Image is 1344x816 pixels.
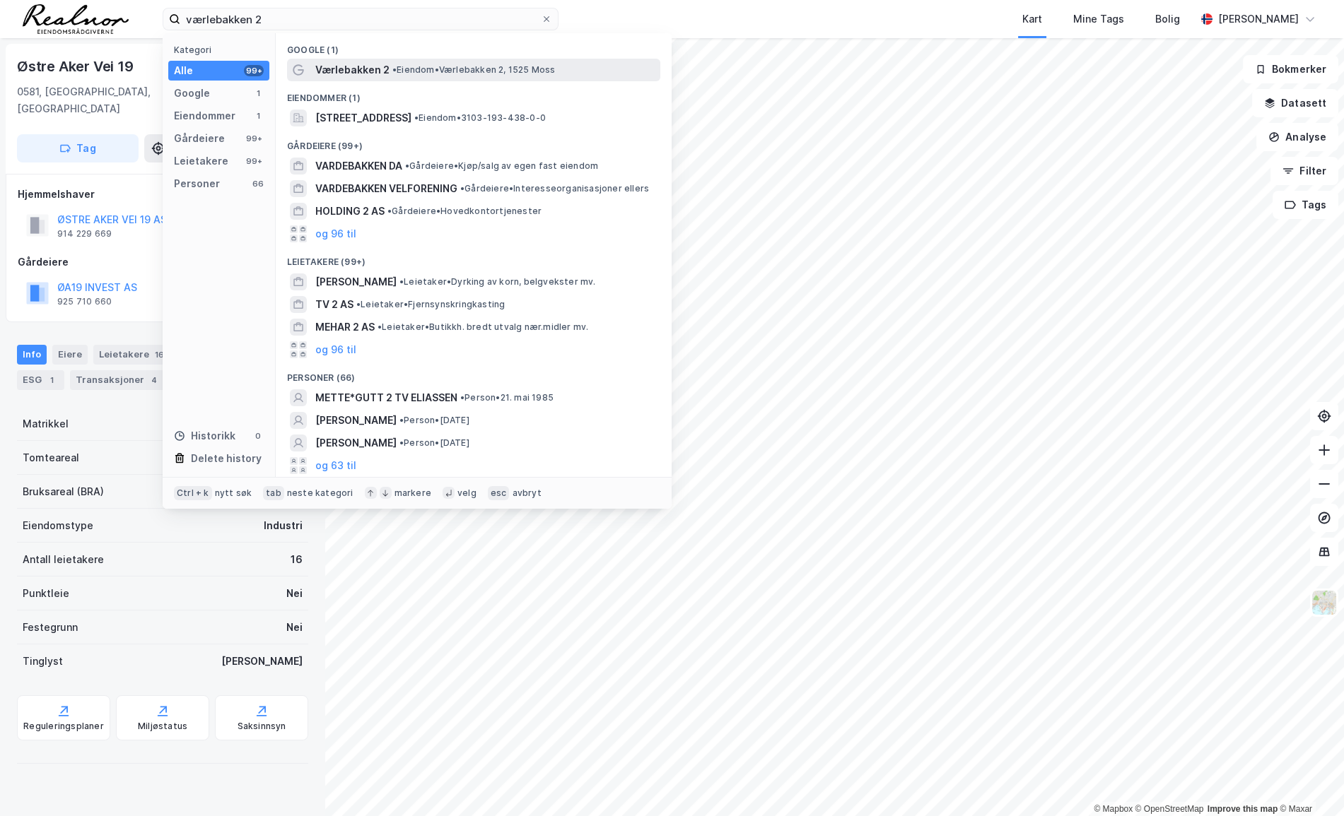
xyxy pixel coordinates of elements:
[147,373,161,387] div: 4
[315,158,402,175] span: VARDEBAKKEN DA
[152,348,167,362] div: 16
[315,61,390,78] span: Værlebakken 2
[399,415,469,426] span: Person • [DATE]
[1094,804,1133,814] a: Mapbox
[174,85,210,102] div: Google
[315,389,457,406] span: METTE*GUTT 2 TV ELIASSEN
[1073,11,1124,28] div: Mine Tags
[244,155,264,167] div: 99+
[356,299,505,310] span: Leietaker • Fjernsynskringkasting
[264,517,303,534] div: Industri
[392,64,556,76] span: Eiendom • Værlebakken 2, 1525 Moss
[23,415,69,432] div: Matrikkel
[460,183,464,194] span: •
[315,341,356,358] button: og 96 til
[405,160,598,172] span: Gårdeiere • Kjøp/salg av egen fast eiendom
[215,487,252,499] div: nytt søk
[174,427,235,444] div: Historikk
[174,153,228,170] div: Leietakere
[174,130,225,147] div: Gårdeiere
[276,81,672,107] div: Eiendommer (1)
[238,721,286,732] div: Saksinnsyn
[252,110,264,122] div: 1
[414,112,419,123] span: •
[23,585,69,602] div: Punktleie
[1218,11,1299,28] div: [PERSON_NAME]
[378,321,382,332] span: •
[23,551,104,568] div: Antall leietakere
[315,110,411,126] span: [STREET_ADDRESS]
[315,225,356,242] button: og 96 til
[45,373,59,387] div: 1
[315,434,397,451] span: [PERSON_NAME]
[174,45,269,55] div: Kategori
[17,55,136,78] div: Østre Aker Vei 19
[1252,89,1338,117] button: Datasett
[1273,748,1344,816] iframe: Chat Widget
[399,437,404,448] span: •
[17,345,47,365] div: Info
[1270,157,1338,185] button: Filter
[23,721,103,732] div: Reguleringsplaner
[387,206,392,216] span: •
[1135,804,1204,814] a: OpenStreetMap
[1022,11,1042,28] div: Kart
[286,585,303,602] div: Nei
[23,619,78,636] div: Festegrunn
[315,296,353,313] span: TV 2 AS
[23,653,63,670] div: Tinglyst
[57,296,112,307] div: 925 710 660
[457,487,477,499] div: velg
[1256,123,1338,151] button: Analyse
[174,107,235,124] div: Eiendommer
[252,430,264,442] div: 0
[315,319,375,336] span: MEHAR 2 AS
[252,178,264,189] div: 66
[70,370,167,390] div: Transaksjoner
[252,88,264,99] div: 1
[17,134,139,162] button: Tag
[387,206,542,217] span: Gårdeiere • Hovedkontortjenester
[276,245,672,271] div: Leietakere (99+)
[191,450,262,467] div: Delete history
[286,619,303,636] div: Nei
[315,273,397,290] span: [PERSON_NAME]
[315,180,457,197] span: VARDEBAKKEN VELFORENING
[414,112,546,124] span: Eiendom • 3103-193-438-0-0
[399,437,469,449] span: Person • [DATE]
[276,33,672,59] div: Google (1)
[392,64,397,75] span: •
[174,175,220,192] div: Personer
[263,486,284,500] div: tab
[287,487,353,499] div: neste kategori
[23,517,93,534] div: Eiendomstype
[1155,11,1180,28] div: Bolig
[180,8,541,30] input: Søk på adresse, matrikkel, gårdeiere, leietakere eller personer
[460,392,464,403] span: •
[488,486,510,500] div: esc
[378,321,588,333] span: Leietaker • Butikkh. bredt utvalg nær.midler mv.
[460,183,649,194] span: Gårdeiere • Interesseorganisasjoner ellers
[221,653,303,670] div: [PERSON_NAME]
[315,457,356,474] button: og 63 til
[17,370,64,390] div: ESG
[291,551,303,568] div: 16
[23,449,79,466] div: Tomteareal
[23,4,129,34] img: realnor-logo.934646d98de889bb5806.png
[460,392,554,403] span: Person • 21. mai 1985
[1273,748,1344,816] div: Kontrollprogram for chat
[17,83,199,117] div: 0581, [GEOGRAPHIC_DATA], [GEOGRAPHIC_DATA]
[244,133,264,144] div: 99+
[18,186,308,203] div: Hjemmelshaver
[315,412,397,429] span: [PERSON_NAME]
[244,65,264,76] div: 99+
[52,345,88,365] div: Eiere
[93,345,173,365] div: Leietakere
[276,129,672,155] div: Gårdeiere (99+)
[138,721,187,732] div: Miljøstatus
[1311,589,1338,616] img: Z
[23,483,104,500] div: Bruksareal (BRA)
[174,62,193,79] div: Alle
[399,276,596,288] span: Leietaker • Dyrking av korn, belgvekster mv.
[356,299,361,309] span: •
